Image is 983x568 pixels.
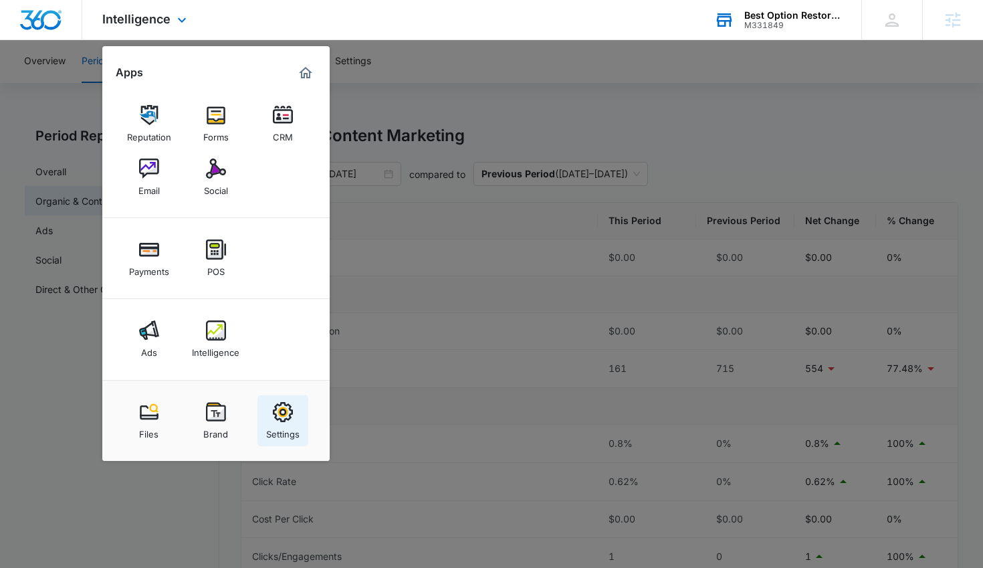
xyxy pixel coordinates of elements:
[295,62,316,84] a: Marketing 360® Dashboard
[139,422,158,440] div: Files
[124,98,175,149] a: Reputation
[138,179,160,196] div: Email
[207,260,225,277] div: POS
[257,395,308,446] a: Settings
[127,125,171,143] div: Reputation
[129,260,169,277] div: Payments
[141,341,157,358] div: Ads
[116,66,143,79] h2: Apps
[191,98,241,149] a: Forms
[257,98,308,149] a: CRM
[124,314,175,365] a: Ads
[124,395,175,446] a: Files
[744,10,842,21] div: account name
[191,395,241,446] a: Brand
[124,233,175,284] a: Payments
[191,314,241,365] a: Intelligence
[273,125,293,143] div: CRM
[191,152,241,203] a: Social
[203,422,228,440] div: Brand
[102,12,171,26] span: Intelligence
[744,21,842,30] div: account id
[204,179,228,196] div: Social
[192,341,239,358] div: Intelligence
[203,125,229,143] div: Forms
[124,152,175,203] a: Email
[191,233,241,284] a: POS
[266,422,300,440] div: Settings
